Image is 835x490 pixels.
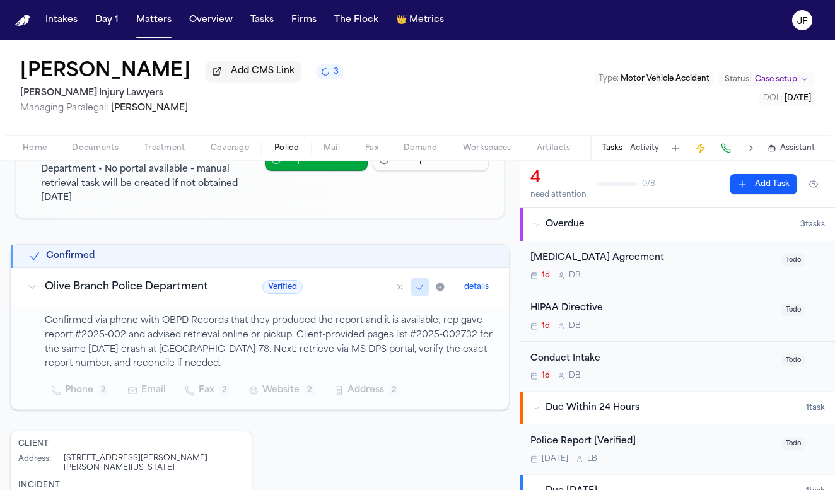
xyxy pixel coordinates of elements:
button: Overdue3tasks [520,208,835,241]
div: need attention [530,190,587,200]
button: Phone2 [45,379,116,402]
p: ✅ Report confirmed at Olive Branch Police Department • No portal available - manual retrieval tas... [41,148,255,206]
span: Add CMS Link [231,65,295,78]
a: Home [15,15,30,26]
button: Add Task [730,174,797,194]
h3: Olive Branch Police Department [45,279,232,295]
button: crownMetrics [391,9,449,32]
span: Motor Vehicle Accident [621,75,709,83]
button: Mark as no report [391,278,409,296]
span: Documents [72,143,119,153]
span: Todo [782,438,805,450]
button: Address2 [327,379,407,402]
span: Status: [725,74,751,85]
button: Tasks [245,9,279,32]
button: Add Task [667,139,684,157]
button: Email [121,379,173,402]
button: Edit DOL: 2025-08-07 [759,92,815,105]
button: 3 active tasks [316,64,344,79]
span: D B [569,371,581,381]
span: D B [569,271,581,281]
span: Home [23,143,47,153]
span: Fax [365,143,378,153]
button: Create Immediate Task [692,139,709,157]
span: [PERSON_NAME] [111,103,188,113]
button: Mark as received [431,278,449,296]
div: Open task: Conduct Intake [520,342,835,392]
span: Type : [599,75,619,83]
button: Matters [131,9,177,32]
button: No Report Available [373,148,489,171]
div: Address : [18,454,59,473]
button: Website2 [242,379,322,402]
button: Overview [184,9,238,32]
span: Case setup [755,74,797,85]
button: Fax2 [178,379,237,402]
span: Demand [404,143,438,153]
span: Todo [782,254,805,266]
span: Verified [262,280,303,294]
span: Assistant [780,143,815,153]
span: 3 task s [800,219,825,230]
img: Finch Logo [15,15,30,26]
button: Assistant [768,143,815,153]
div: Police Report [Verified] [530,435,774,449]
button: Edit Type: Motor Vehicle Accident [595,73,713,85]
span: Managing Paralegal: [20,103,108,113]
button: The Flock [329,9,383,32]
span: 0 / 8 [642,179,655,189]
button: Edit matter name [20,61,190,83]
button: Hide completed tasks (⌘⇧H) [802,174,825,194]
div: Open task: Retainer Agreement [520,241,835,291]
span: 1d [542,371,550,381]
button: Firms [286,9,322,32]
span: Overdue [546,218,585,231]
span: D B [569,321,581,331]
span: Coverage [211,143,249,153]
p: Confirmed via phone with OBPD Records that they produced the report and it is available; rep gave... [45,314,494,371]
button: Intakes [40,9,83,32]
div: Open task: Police Report [Verified] [520,424,835,474]
div: [STREET_ADDRESS][PERSON_NAME][PERSON_NAME][US_STATE] [64,454,244,473]
button: Due Within 24 Hours1task [520,392,835,424]
span: DOL : [763,95,783,102]
span: Treatment [144,143,185,153]
div: Client [18,439,244,449]
div: HIPAA Directive [530,301,774,316]
span: 3 [334,67,339,77]
span: Police [274,143,298,153]
span: Workspaces [463,143,511,153]
span: 1d [542,271,550,281]
span: [DATE] [785,95,811,102]
span: Mail [324,143,340,153]
button: details [459,279,494,295]
h2: Confirmed [46,250,95,262]
div: 4 [530,168,587,189]
h1: [PERSON_NAME] [20,61,190,83]
span: [DATE] [542,454,568,464]
button: Activity [630,143,659,153]
button: Report Received [265,148,368,171]
span: Artifacts [537,143,571,153]
button: Add CMS Link [206,61,301,81]
h2: [PERSON_NAME] Injury Lawyers [20,86,344,101]
div: Open task: HIPAA Directive [520,291,835,342]
span: Todo [782,354,805,366]
button: Mark as confirmed [411,278,429,296]
button: Day 1 [90,9,124,32]
span: 1d [542,321,550,331]
span: 1 task [806,403,825,413]
button: Tasks [602,143,622,153]
div: Conduct Intake [530,352,774,366]
div: [MEDICAL_DATA] Agreement [530,251,774,265]
span: L B [587,454,597,464]
button: Make a Call [717,139,735,157]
